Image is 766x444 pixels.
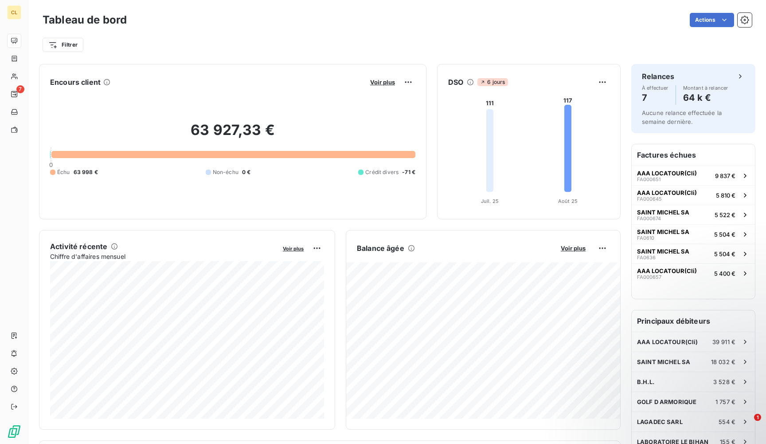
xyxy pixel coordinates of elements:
span: SAINT MICHEL SA [637,228,689,235]
span: FA000651 [637,177,660,182]
tspan: Août 25 [558,198,578,204]
button: AAA LOCATOUR(Cli)FA0006519 837 € [632,166,755,185]
h6: Activité récente [50,241,107,252]
span: 6 jours [477,78,508,86]
span: 1 [754,414,761,421]
h6: Encours client [50,77,101,87]
span: Voir plus [283,246,304,252]
tspan: Juil. 25 [481,198,499,204]
span: AAA LOCATOUR(Cli) [637,189,697,196]
span: FA000657 [637,274,661,280]
span: SAINT MICHEL SA [637,209,689,216]
span: Montant à relancer [683,85,728,91]
span: 7 [16,85,24,93]
h6: DSO [448,77,463,87]
button: AAA LOCATOUR(Cli)FA0006575 400 € [632,263,755,283]
span: FA000674 [637,216,661,221]
h6: Principaux débiteurs [632,310,755,332]
a: 7 [7,87,21,101]
span: Non-échu [213,168,238,176]
span: FA000645 [637,196,662,202]
h4: 7 [642,91,668,105]
button: Actions [690,13,734,27]
button: SAINT MICHEL SAFA06365 504 € [632,244,755,263]
h6: Relances [642,71,674,82]
div: CL [7,5,21,20]
span: 39 911 € [712,338,735,345]
span: Crédit divers [365,168,399,176]
span: Chiffre d'affaires mensuel [50,252,277,261]
button: Voir plus [367,78,398,86]
h6: Balance âgée [357,243,404,254]
span: 5 810 € [716,192,735,199]
button: Voir plus [558,244,588,252]
span: À effectuer [642,85,668,91]
span: FA0610 [637,235,654,241]
span: AAA LOCATOUR(Cli) [637,267,697,274]
button: Filtrer [43,38,83,52]
span: 0 [49,161,53,168]
span: 5 522 € [715,211,735,218]
h6: Factures échues [632,144,755,166]
span: 0 € [242,168,250,176]
img: Logo LeanPay [7,424,21,439]
span: 5 504 € [714,231,735,238]
span: 9 837 € [715,172,735,179]
button: AAA LOCATOUR(Cli)FA0006455 810 € [632,185,755,205]
span: 5 400 € [714,270,735,277]
h3: Tableau de bord [43,12,127,28]
span: 554 € [719,418,735,425]
h2: 63 927,33 € [50,121,415,148]
span: AAA LOCATOUR(Cli) [637,170,697,177]
iframe: Intercom live chat [736,414,757,435]
iframe: Intercom notifications message [589,358,766,420]
span: Voir plus [561,245,586,252]
span: Aucune relance effectuée la semaine dernière. [642,109,722,125]
button: SAINT MICHEL SAFA0006745 522 € [632,205,755,224]
span: Voir plus [370,79,395,86]
span: SAINT MICHEL SA [637,248,689,255]
span: LAGADEC SARL [637,418,683,425]
span: 63 998 € [74,168,98,176]
span: AAA LOCATOUR(Cli) [637,338,698,345]
span: FA0636 [637,255,656,260]
span: Échu [57,168,70,176]
span: -71 € [402,168,415,176]
span: 5 504 € [714,250,735,258]
button: SAINT MICHEL SAFA06105 504 € [632,224,755,244]
h4: 64 k € [683,91,728,105]
button: Voir plus [280,244,306,252]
